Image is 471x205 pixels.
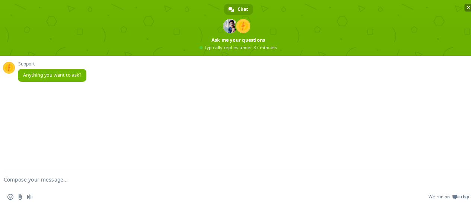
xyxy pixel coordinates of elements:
[429,194,469,200] a: We run onCrisp
[18,61,86,67] span: Support
[23,72,81,78] span: Anything you want to ask?
[17,194,23,200] span: Send a file
[7,194,13,200] span: Insert an emoji
[429,194,450,200] span: We run on
[224,4,253,15] div: Chat
[27,194,33,200] span: Audio message
[4,176,449,183] textarea: Compose your message...
[458,194,469,200] span: Crisp
[238,4,248,15] span: Chat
